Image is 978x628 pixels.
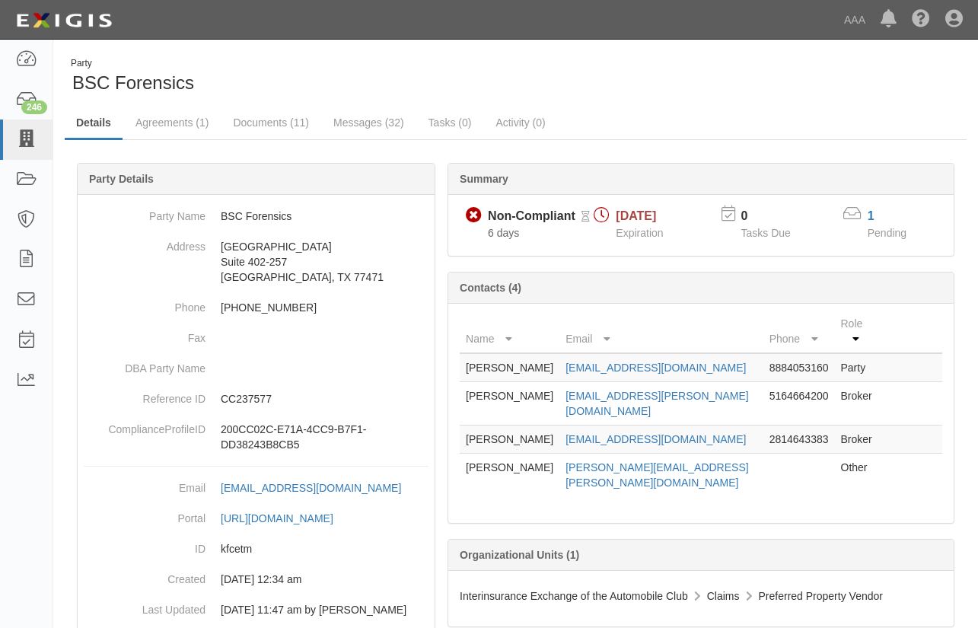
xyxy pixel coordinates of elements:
div: 246 [21,100,47,114]
a: Tasks (0) [417,107,483,138]
a: [URL][DOMAIN_NAME] [221,512,350,524]
div: [EMAIL_ADDRESS][DOMAIN_NAME] [221,480,401,496]
p: 0 [741,208,810,225]
td: 8884053160 [763,353,835,382]
dt: ID [84,534,205,556]
span: BSC Forensics [72,72,194,93]
td: [PERSON_NAME] [460,426,559,454]
dt: Fax [84,323,205,346]
th: Phone [763,310,835,353]
a: Messages (32) [322,107,416,138]
i: Non-Compliant [466,208,482,224]
span: Since 10/01/2025 [488,227,519,239]
td: 2814643383 [763,426,835,454]
td: Broker [835,426,882,454]
td: Broker [835,382,882,426]
a: [EMAIL_ADDRESS][DOMAIN_NAME] [565,362,746,374]
dt: DBA Party Name [84,353,205,376]
dt: Created [84,564,205,587]
span: Claims [707,590,740,602]
i: Pending Review [581,212,590,222]
i: Help Center - Complianz [912,11,930,29]
dd: [PHONE_NUMBER] [84,292,428,323]
b: Organizational Units (1) [460,549,579,561]
p: CC237577 [221,391,428,406]
dt: Portal [84,503,205,526]
span: Pending [868,227,906,239]
dt: Email [84,473,205,496]
span: Expiration [616,227,663,239]
a: AAA [836,5,873,35]
dt: ComplianceProfileID [84,414,205,437]
a: Documents (11) [221,107,320,138]
img: logo-5460c22ac91f19d4615b14bd174203de0afe785f0fc80cf4dbbc73dc1793850b.png [11,7,116,34]
b: Party Details [89,173,154,185]
dd: 03/10/2023 12:34 am [84,564,428,595]
span: Interinsurance Exchange of the Automobile Club [460,590,688,602]
dt: Reference ID [84,384,205,406]
a: Details [65,107,123,140]
dd: [GEOGRAPHIC_DATA] Suite 402-257 [GEOGRAPHIC_DATA], TX 77471 [84,231,428,292]
dd: BSC Forensics [84,201,428,231]
dd: kfcetm [84,534,428,564]
b: Summary [460,173,508,185]
dd: 08/02/2023 11:47 am by Benjamin Tully [84,595,428,625]
a: Activity (0) [484,107,556,138]
th: Email [559,310,763,353]
div: BSC Forensics [65,57,505,96]
th: Name [460,310,559,353]
dt: Phone [84,292,205,315]
a: [PERSON_NAME][EMAIL_ADDRESS][PERSON_NAME][DOMAIN_NAME] [565,461,748,489]
a: [EMAIL_ADDRESS][PERSON_NAME][DOMAIN_NAME] [565,390,748,417]
span: Tasks Due [741,227,791,239]
a: [EMAIL_ADDRESS][DOMAIN_NAME] [565,433,746,445]
p: 200CC02C-E71A-4CC9-B7F1-DD38243B8CB5 [221,422,428,452]
td: Other [835,454,882,497]
dt: Last Updated [84,595,205,617]
dt: Address [84,231,205,254]
th: Role [835,310,882,353]
td: Party [835,353,882,382]
span: Preferred Property Vendor [759,590,883,602]
td: [PERSON_NAME] [460,353,559,382]
td: [PERSON_NAME] [460,454,559,497]
a: Agreements (1) [124,107,220,138]
div: Party [71,57,194,70]
div: Non-Compliant [488,208,575,225]
td: [PERSON_NAME] [460,382,559,426]
td: 5164664200 [763,382,835,426]
span: [DATE] [616,209,656,222]
dt: Party Name [84,201,205,224]
b: Contacts (4) [460,282,521,294]
a: [EMAIL_ADDRESS][DOMAIN_NAME] [221,482,418,494]
a: 1 [868,209,874,222]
